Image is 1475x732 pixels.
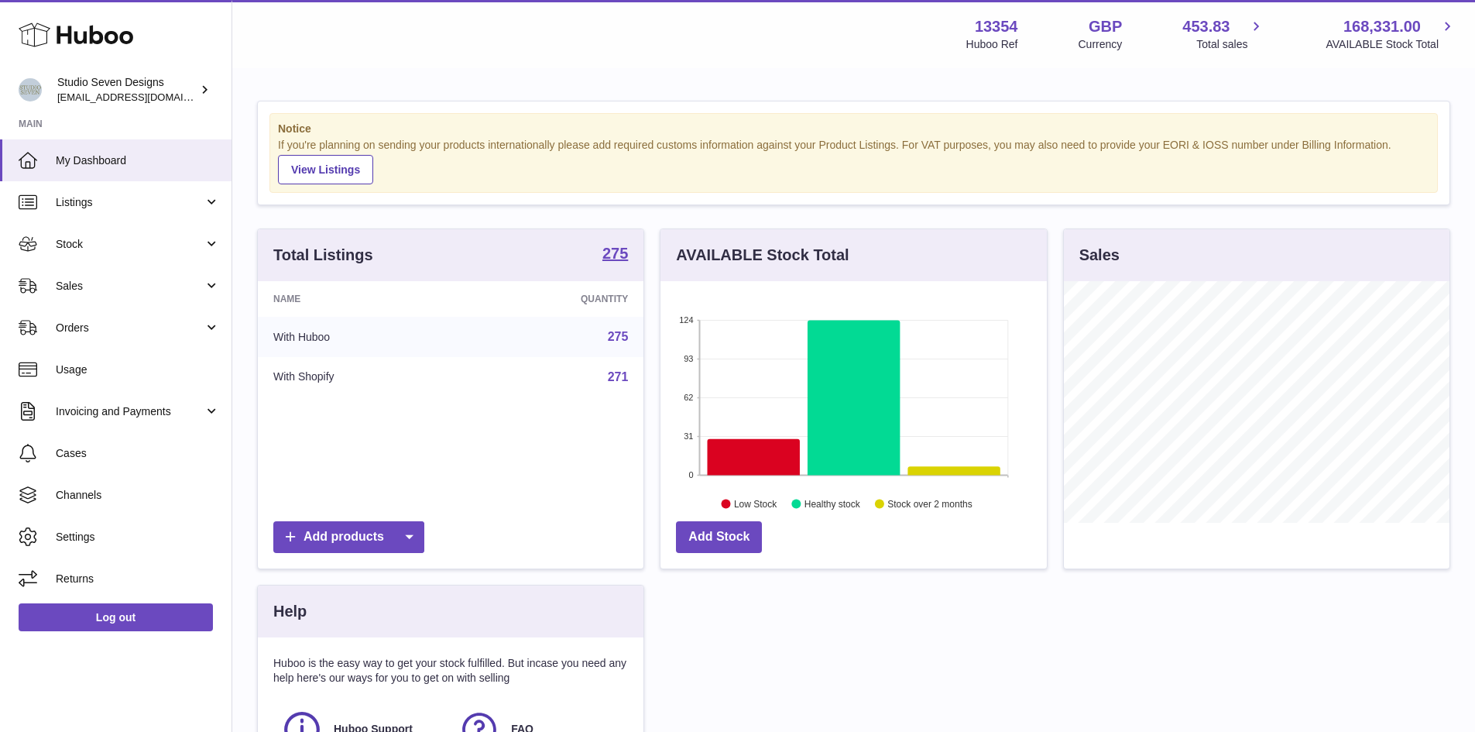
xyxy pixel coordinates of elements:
div: Studio Seven Designs [57,75,197,105]
a: Log out [19,603,213,631]
span: Stock [56,237,204,252]
span: Invoicing and Payments [56,404,204,419]
p: Huboo is the easy way to get your stock fulfilled. But incase you need any help here's our ways f... [273,656,628,686]
span: [EMAIL_ADDRESS][DOMAIN_NAME] [57,91,228,103]
a: 168,331.00 AVAILABLE Stock Total [1326,16,1456,52]
a: 275 [602,246,628,264]
text: 93 [684,354,694,363]
span: Total sales [1196,37,1265,52]
a: Add products [273,521,424,553]
span: My Dashboard [56,153,220,168]
text: 124 [679,315,693,325]
div: If you're planning on sending your products internationally please add required customs informati... [278,138,1429,184]
h3: Total Listings [273,245,373,266]
strong: 13354 [975,16,1018,37]
span: Channels [56,488,220,503]
span: 453.83 [1182,16,1247,37]
a: 271 [608,370,629,383]
div: Huboo Ref [966,37,1018,52]
span: Usage [56,363,220,377]
th: Quantity [466,281,644,317]
td: With Huboo [258,317,466,357]
strong: 275 [602,246,628,261]
span: Cases [56,446,220,461]
strong: Notice [278,122,1429,136]
td: With Shopify [258,357,466,397]
a: View Listings [278,155,373,184]
text: Stock over 2 months [888,498,972,509]
span: 168,331.00 [1343,16,1439,37]
text: Low Stock [734,498,777,509]
span: Sales [56,279,204,294]
span: Settings [56,530,220,545]
span: Returns [56,572,220,586]
th: Name [258,281,466,317]
span: Listings [56,195,204,210]
span: AVAILABLE Stock Total [1326,37,1456,52]
strong: GBP [1089,16,1122,37]
text: Healthy stock [804,498,861,509]
text: 62 [684,393,694,402]
span: Orders [56,321,204,335]
text: 0 [689,470,694,479]
a: Add Stock [676,521,762,553]
a: 453.83 Total sales [1182,16,1265,52]
h3: Help [273,601,307,622]
div: Currency [1079,37,1123,52]
img: contact.studiosevendesigns@gmail.com [19,78,42,101]
h3: AVAILABLE Stock Total [676,245,849,266]
h3: Sales [1079,245,1120,266]
a: 275 [608,330,629,343]
text: 31 [684,431,694,441]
